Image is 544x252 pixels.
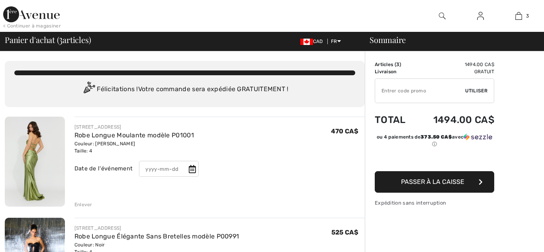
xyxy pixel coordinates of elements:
[415,68,494,75] td: Gratuit
[439,11,446,21] img: recherche
[375,150,494,168] iframe: PayPal-paypal
[360,36,539,44] div: Sommaire
[14,82,355,98] div: Félicitations ! Votre commande sera expédiée GRATUITEMENT !
[3,6,60,22] img: 1ère Avenue
[3,22,61,29] div: < Continuer à magasiner
[515,11,522,21] img: Mon panier
[74,201,92,208] div: Enlever
[300,39,326,44] span: CAD
[74,140,208,154] div: Couleur: [PERSON_NAME] Taille: 4
[526,12,529,20] span: 3
[74,123,208,131] div: [STREET_ADDRESS]
[375,133,494,148] div: ou 4 paiements de avec
[331,127,358,135] span: 470 CA$
[401,178,464,186] span: Passer à la caisse
[331,39,341,44] span: FR
[375,79,465,103] input: Code promo
[74,225,239,232] div: [STREET_ADDRESS]
[375,68,415,75] td: Livraison
[375,133,494,150] div: ou 4 paiements de373.50 CA$avecSezzle Cliquez pour en savoir plus sur Sezzle
[375,61,415,68] td: Articles ( )
[465,87,487,94] span: Utiliser
[81,82,97,98] img: Congratulation2.svg
[59,34,63,44] span: 3
[477,11,484,21] img: Mes infos
[300,39,313,45] img: Canadian Dollar
[415,61,494,68] td: 1494.00 CA$
[139,161,199,177] input: yyyy-mm-dd
[74,164,133,173] div: Date de l'événement
[396,62,399,67] span: 3
[415,106,494,133] td: 1494.00 CA$
[331,229,358,236] span: 525 CA$
[375,199,494,207] div: Expédition sans interruption
[464,133,492,141] img: Sezzle
[494,228,536,248] iframe: Ouvre un widget dans lequel vous pouvez trouver plus d’informations
[375,106,415,133] td: Total
[5,117,65,207] img: Robe Longue Moulante modèle P01001
[74,232,239,240] a: Robe Longue Élégante Sans Bretelles modèle P00991
[421,134,452,140] span: 373.50 CA$
[471,11,490,21] a: Se connecter
[5,36,91,44] span: Panier d'achat ( articles)
[500,11,537,21] a: 3
[375,171,494,193] button: Passer à la caisse
[74,131,194,139] a: Robe Longue Moulante modèle P01001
